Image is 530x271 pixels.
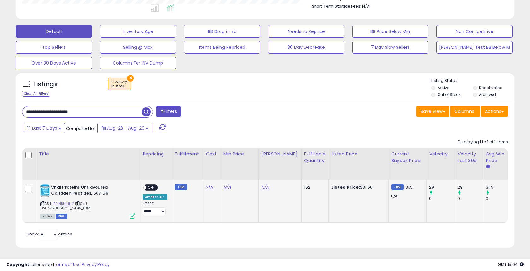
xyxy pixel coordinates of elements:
div: $31.50 [331,184,384,190]
a: Privacy Policy [82,262,109,268]
div: Cost [206,151,218,157]
div: Min Price [223,151,256,157]
div: Fulfillment [175,151,200,157]
div: 162 [304,184,324,190]
div: 0 [429,196,455,201]
div: Clear All Filters [22,91,50,97]
button: Default [16,25,92,38]
b: Vital Proteins Unflavoured Collagen Peptides, 567 GR [51,184,128,198]
div: ASIN: [40,184,135,218]
button: Selling @ Max [100,41,176,54]
img: 41ufJ7D05WL._SL40_.jpg [40,184,50,197]
small: FBM [175,184,187,190]
button: BB Price Below Min [352,25,429,38]
span: 31.5 [405,184,413,190]
div: Repricing [143,151,169,157]
button: Needs to Reprice [268,25,344,38]
button: Inventory Age [100,25,176,38]
div: Listed Price [331,151,386,157]
label: Deactivated [479,85,503,90]
button: Aug-23 - Aug-29 [97,123,152,133]
div: Fulfillable Quantity [304,151,326,164]
div: Avg Win Price [486,151,509,164]
a: B0145N1HH2 [53,201,74,206]
h5: Listings [33,80,58,89]
span: Columns [454,108,474,115]
div: [PERSON_NAME] [261,151,299,157]
label: Out of Stock [438,92,461,97]
div: Preset: [143,201,167,215]
button: Actions [481,106,508,117]
button: [PERSON_NAME] Test BB Below M [436,41,513,54]
p: Listing States: [431,78,514,84]
button: Columns [450,106,480,117]
span: All listings currently available for purchase on Amazon [40,214,55,219]
b: Listed Price: [331,184,360,190]
div: 0 [457,196,483,201]
button: Over 30 Days Active [16,57,92,69]
div: seller snap | | [6,262,109,268]
button: × [127,75,134,82]
span: FBM [56,214,67,219]
a: N/A [223,184,231,190]
label: Archived [479,92,496,97]
div: Amazon AI * [143,194,167,200]
button: Filters [156,106,181,117]
div: Current Buybox Price [391,151,424,164]
button: Last 7 Days [23,123,65,133]
span: Last 7 Days [32,125,57,131]
small: Avg Win Price. [486,164,490,170]
a: Terms of Use [54,262,81,268]
div: 29 [429,184,455,190]
small: FBM [391,184,403,190]
a: N/A [261,184,269,190]
div: Velocity [429,151,452,157]
button: BB Drop in 7d [184,25,260,38]
span: N/A [362,3,370,9]
div: 31.5 [486,184,511,190]
div: 0 [486,196,511,201]
button: Top Sellers [16,41,92,54]
span: Aug-23 - Aug-29 [107,125,144,131]
button: 7 Day Slow Sellers [352,41,429,54]
button: Items Being Repriced [184,41,260,54]
div: in stock [111,84,127,88]
button: Columns For INV Dump [100,57,176,69]
span: OFF [146,185,156,190]
span: Compared to: [66,126,95,132]
span: | SKU: 850232005089_24.44_FBM [40,201,90,211]
span: Inventory : [111,79,127,89]
div: Displaying 1 to 1 of 1 items [458,139,508,145]
div: Velocity Last 30d [457,151,480,164]
a: N/A [206,184,213,190]
div: Title [39,151,137,157]
div: 29 [457,184,483,190]
span: Show: entries [27,231,72,237]
button: Save View [416,106,449,117]
label: Active [438,85,449,90]
b: Short Term Storage Fees: [312,3,361,9]
span: 2025-09-6 15:04 GMT [498,262,524,268]
button: 30 Day Decrease [268,41,344,54]
strong: Copyright [6,262,29,268]
button: Non Competitive [436,25,513,38]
